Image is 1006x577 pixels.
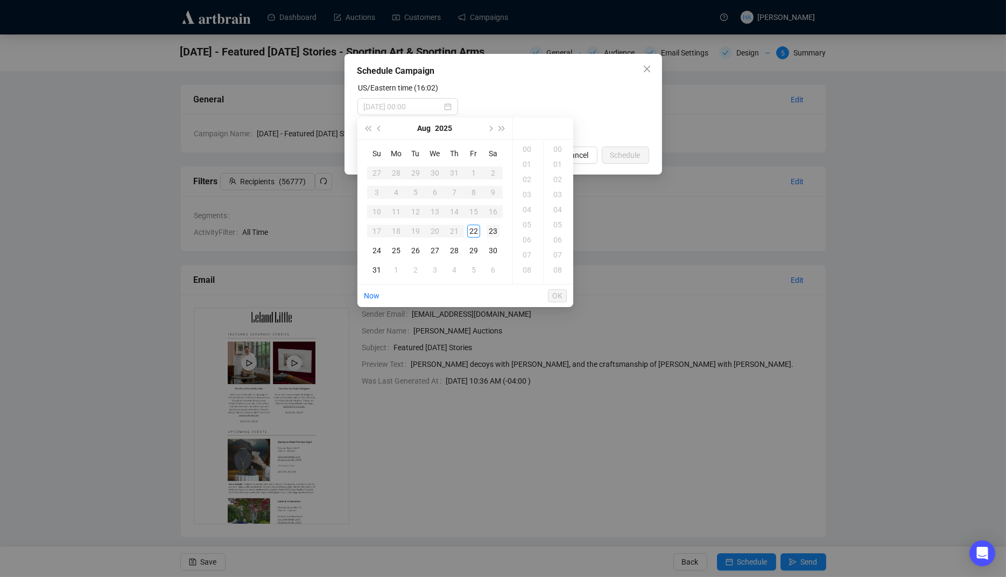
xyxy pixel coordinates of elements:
td: 2025-09-04 [445,260,464,280]
td: 2025-08-10 [367,202,386,221]
button: OK [548,289,567,302]
td: 2025-09-05 [464,260,483,280]
div: 31 [370,263,383,276]
div: Open Intercom Messenger [969,540,995,566]
div: 17 [370,225,383,238]
div: 6 [428,186,441,199]
td: 2025-07-28 [386,163,406,183]
td: 2025-08-21 [445,221,464,241]
button: Next month (PageDown) [484,117,496,139]
td: 2025-08-19 [406,221,425,241]
div: 01 [515,157,541,172]
td: 2025-08-20 [425,221,445,241]
div: 18 [390,225,403,238]
td: 2025-08-16 [483,202,503,221]
div: 5 [467,263,480,276]
div: 29 [409,166,422,179]
th: Tu [406,144,425,163]
td: 2025-07-30 [425,163,445,183]
div: 19 [409,225,422,238]
span: Cancel [566,149,589,161]
div: 29 [467,244,480,257]
button: Schedule [602,147,649,164]
div: 4 [448,263,461,276]
div: 7 [448,186,461,199]
div: 09 [515,277,541,293]
td: 2025-08-31 [367,260,386,280]
div: 05 [515,217,541,232]
div: 00 [546,142,572,157]
td: 2025-07-27 [367,163,386,183]
div: 10 [370,205,383,218]
th: Mo [386,144,406,163]
div: 07 [546,247,572,262]
div: 2 [409,263,422,276]
td: 2025-07-29 [406,163,425,183]
td: 2025-08-23 [483,221,503,241]
div: 06 [515,232,541,247]
div: 01 [546,157,572,172]
td: 2025-08-26 [406,241,425,260]
div: 2 [487,166,500,179]
th: Th [445,144,464,163]
span: close [643,65,651,73]
td: 2025-08-18 [386,221,406,241]
div: Schedule Campaign [357,65,649,78]
th: Sa [483,144,503,163]
td: 2025-08-22 [464,221,483,241]
td: 2025-08-24 [367,241,386,260]
button: Cancel [558,147,597,164]
div: 02 [515,172,541,187]
div: 14 [448,205,461,218]
div: 03 [515,187,541,202]
th: Fr [464,144,483,163]
td: 2025-09-01 [386,260,406,280]
div: 5 [409,186,422,199]
th: We [425,144,445,163]
button: Choose a year [435,117,453,139]
div: 1 [467,166,480,179]
button: Choose a month [418,117,431,139]
div: 16 [487,205,500,218]
label: US/Eastern time (16:02) [358,84,439,92]
div: 30 [487,244,500,257]
button: Next year (Control + right) [496,117,508,139]
div: 20 [428,225,441,238]
button: Last year (Control + left) [362,117,374,139]
td: 2025-08-02 [483,163,503,183]
div: 27 [370,166,383,179]
input: Select date [364,101,442,113]
div: 02 [546,172,572,187]
td: 2025-08-04 [386,183,406,202]
td: 2025-08-08 [464,183,483,202]
div: 31 [448,166,461,179]
td: 2025-08-15 [464,202,483,221]
div: 00 [515,142,541,157]
div: 1 [390,263,403,276]
div: 4 [390,186,403,199]
td: 2025-08-09 [483,183,503,202]
td: 2025-08-25 [386,241,406,260]
a: Now [364,291,379,300]
div: 28 [448,244,461,257]
div: 04 [546,202,572,217]
td: 2025-08-05 [406,183,425,202]
div: 09 [546,277,572,293]
div: 11 [390,205,403,218]
button: Previous month (PageUp) [374,117,385,139]
div: 3 [370,186,383,199]
th: Su [367,144,386,163]
div: 9 [487,186,500,199]
td: 2025-08-07 [445,183,464,202]
div: 3 [428,263,441,276]
div: 07 [515,247,541,262]
div: 8 [467,186,480,199]
td: 2025-08-01 [464,163,483,183]
td: 2025-08-28 [445,241,464,260]
button: Close [638,60,656,78]
div: 27 [428,244,441,257]
div: 24 [370,244,383,257]
div: 30 [428,166,441,179]
div: 12 [409,205,422,218]
div: 22 [467,225,480,238]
